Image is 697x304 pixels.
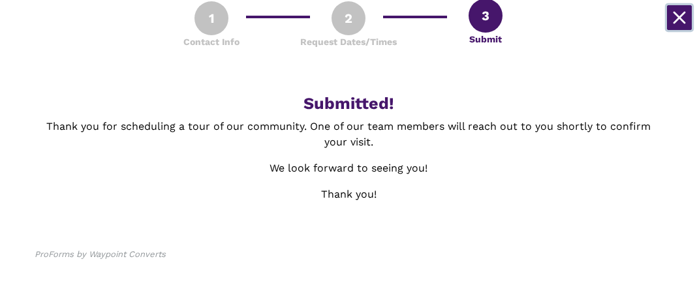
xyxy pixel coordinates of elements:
[667,5,692,30] button: Close
[300,35,397,49] div: Request Dates/Times
[194,1,228,35] div: 1
[469,33,502,46] div: Submit
[35,160,662,176] p: We look forward to seeing you!
[35,187,662,202] p: Thank you!
[35,119,662,150] p: Thank you for scheduling a tour of our community. One of our team members will reach out to you s...
[35,94,662,114] h2: Submitted!
[183,35,240,49] div: Contact Info
[35,248,166,261] div: ProForms by Waypoint Converts
[332,1,365,35] div: 2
